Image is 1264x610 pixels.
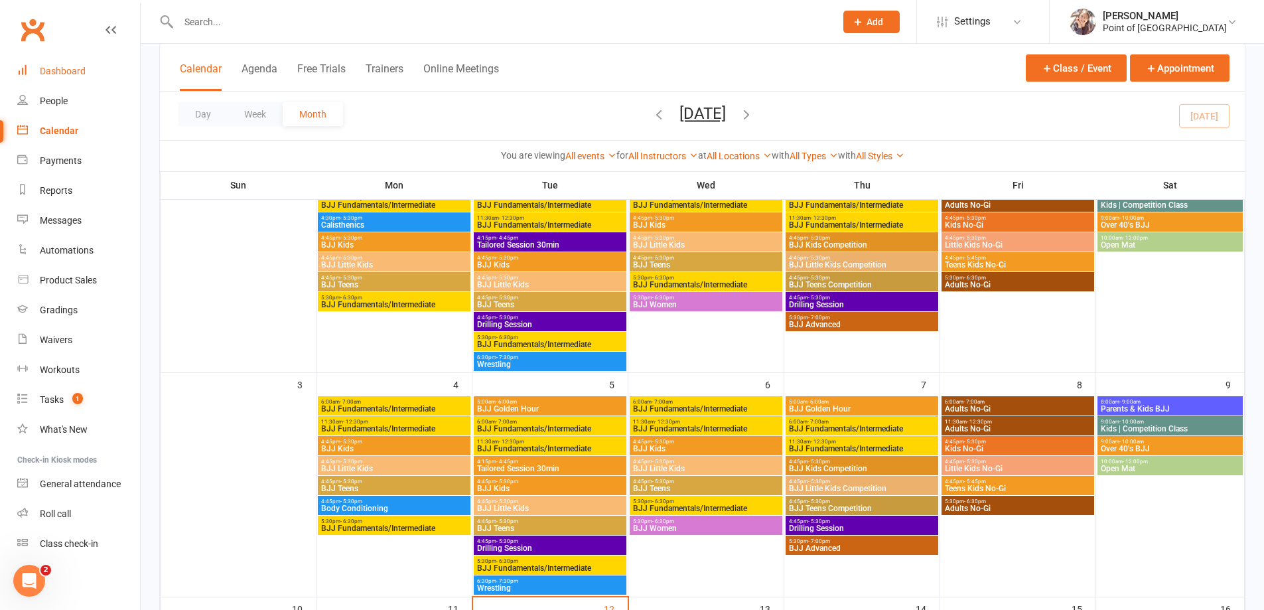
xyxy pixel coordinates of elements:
span: Adults No-Gi [944,405,1091,413]
span: Calisthenics [320,221,468,229]
div: 8 [1077,373,1095,395]
span: - 5:30pm [652,459,674,465]
div: Roll call [40,508,71,519]
span: BJJ Fundamentals/Intermediate [788,201,936,209]
span: Teens Kids No-Gi [944,485,1091,493]
span: - 5:30pm [808,255,830,261]
span: 11:30am [476,215,624,221]
span: - 6:30pm [496,558,518,564]
span: 4:45pm [476,498,624,504]
div: 4 [453,373,472,395]
span: BJJ Teens [632,261,780,269]
span: 5:30pm [632,498,780,504]
button: Appointment [1130,54,1229,82]
span: - 12:30pm [343,419,368,425]
span: 4:45pm [944,439,1091,445]
a: General attendance kiosk mode [17,469,140,499]
strong: You are viewing [501,150,565,161]
span: - 7:30pm [496,578,518,584]
th: Mon [316,171,472,199]
span: BJJ Teens [476,524,624,532]
a: Product Sales [17,266,140,295]
span: - 10:00am [1119,215,1144,221]
span: BJJ Little Kids [320,261,468,269]
span: - 10:00am [1119,419,1144,425]
div: Point of [GEOGRAPHIC_DATA] [1103,22,1227,34]
span: - 5:30pm [964,235,986,241]
span: - 5:30pm [964,215,986,221]
span: 9:00am [1100,215,1240,221]
span: 6:00am [632,399,780,405]
span: BJJ Little Kids [632,465,780,473]
a: All Styles [856,151,904,161]
a: Payments [17,146,140,176]
span: 5:30pm [320,518,468,524]
span: - 5:30pm [652,235,674,241]
span: 4:45pm [944,479,1091,485]
span: BJJ Fundamentals/Intermediate [476,425,624,433]
span: Tailored Session 30min [476,241,624,249]
span: BJJ Fundamentals/Intermediate [320,301,468,309]
span: - 4:45pm [496,235,518,241]
strong: with [772,150,790,161]
span: Add [867,17,883,27]
span: 5:00am [788,399,936,405]
strong: with [838,150,856,161]
a: Waivers [17,325,140,355]
span: 11:30am [944,419,1091,425]
span: Drilling Session [476,544,624,552]
span: - 5:30pm [340,479,362,485]
span: Open Mat [1100,241,1240,249]
span: 4:45pm [944,215,1091,221]
span: - 7:30pm [496,354,518,360]
span: Over 40's BJJ [1100,445,1240,453]
span: BJJ Advanced [788,544,936,552]
a: Clubworx [16,13,49,46]
span: - 5:30pm [808,295,830,301]
a: Dashboard [17,56,140,86]
button: Month [283,102,343,126]
span: 5:30pm [476,558,624,564]
span: BJJ Kids [632,445,780,453]
span: - 5:30pm [808,479,830,485]
strong: at [698,150,707,161]
span: 4:45pm [788,235,936,241]
span: - 6:30pm [652,518,674,524]
span: Adults No-Gi [944,425,1091,433]
span: BJJ Women [632,524,780,532]
span: - 6:00am [496,399,517,405]
span: Over 40's BJJ [1100,221,1240,229]
span: Body Conditioning [320,504,468,512]
div: Messages [40,215,82,226]
span: - 5:30pm [808,275,830,281]
span: 4:45pm [476,518,624,524]
div: Product Sales [40,275,97,285]
div: Gradings [40,305,78,315]
span: 4:45pm [320,498,468,504]
span: 9:00am [1100,419,1240,425]
span: BJJ Kids [632,221,780,229]
span: BJJ Fundamentals/Intermediate [632,281,780,289]
span: 4:45pm [944,235,1091,241]
span: - 5:30pm [496,295,518,301]
div: 3 [297,373,316,395]
span: - 6:30pm [652,295,674,301]
span: 4:45pm [320,439,468,445]
span: 11:30am [476,439,624,445]
span: - 7:00am [340,399,361,405]
span: - 5:30pm [340,215,362,221]
span: BJJ Little Kids [476,504,624,512]
span: BJJ Little Kids [632,241,780,249]
span: - 6:30pm [652,275,674,281]
span: - 5:30pm [340,459,362,465]
th: Wed [628,171,784,199]
button: Agenda [242,62,277,91]
span: 6:30pm [476,354,624,360]
span: - 5:30pm [340,235,362,241]
span: 4:45pm [788,275,936,281]
span: Teens Kids No-Gi [944,261,1091,269]
span: Tailored Session 30min [476,465,624,473]
span: - 12:00pm [1123,235,1148,241]
span: 4:45pm [476,295,624,301]
span: 4:45pm [788,479,936,485]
